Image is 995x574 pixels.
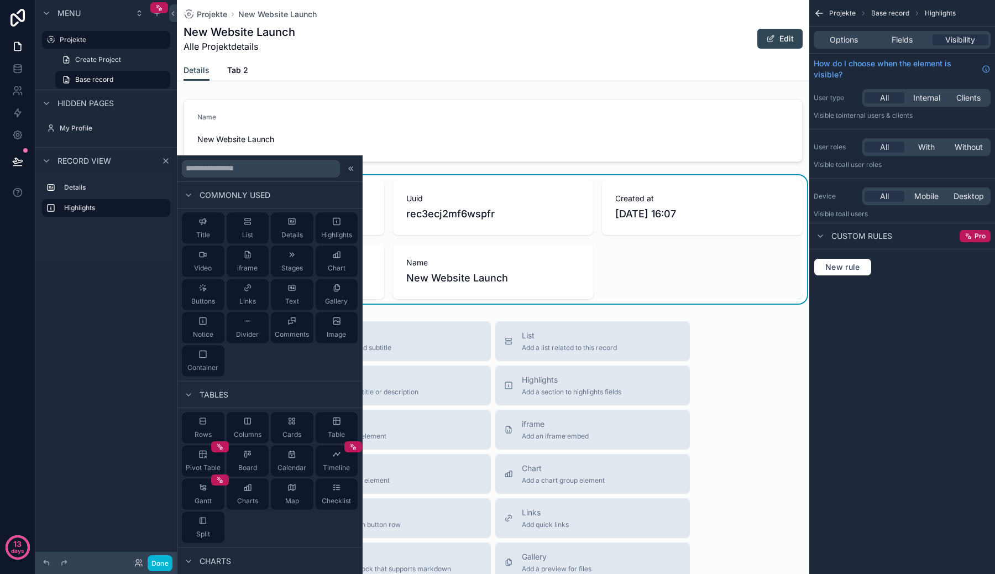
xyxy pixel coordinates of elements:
[184,40,295,53] span: Alle Projektdetails
[522,343,617,352] span: Add a list related to this record
[880,92,889,103] span: All
[406,270,580,286] span: New Website Launch
[522,330,617,341] span: List
[193,330,213,339] span: Notice
[200,389,228,400] span: Tables
[200,555,231,566] span: Charts
[757,29,803,49] button: Edit
[296,321,491,361] button: TitleAdd a title and subtitle
[194,264,212,273] span: Video
[227,413,269,443] button: Columns
[182,312,224,343] button: Notice
[271,479,313,510] button: Map
[271,279,313,310] button: Text
[842,210,868,218] span: all users
[871,9,909,18] span: Base record
[55,51,170,69] a: Create Project
[75,55,121,64] span: Create Project
[814,192,858,201] label: Device
[60,35,164,44] label: Projekte
[316,413,358,443] button: Table
[182,246,224,277] button: Video
[814,58,991,80] a: How do I choose when the element is visible?
[954,191,984,202] span: Desktop
[281,231,303,239] span: Details
[227,279,269,310] button: Links
[196,530,210,539] span: Split
[495,410,690,450] button: iframeAdd an iframe embed
[55,71,170,88] a: Base record
[238,463,257,472] span: Board
[918,142,935,153] span: With
[237,264,258,273] span: iframe
[182,446,224,477] button: Pivot Table
[321,231,352,239] span: Highlights
[13,539,22,550] p: 13
[271,246,313,277] button: Stages
[814,93,858,102] label: User type
[522,520,569,529] span: Add quick links
[615,193,789,204] span: Created at
[227,312,269,343] button: Divider
[191,297,215,306] span: Buttons
[522,388,621,396] span: Add a section to highlights fields
[522,419,589,430] span: iframe
[323,463,350,472] span: Timeline
[495,454,690,494] button: ChartAdd a chart group element
[271,312,313,343] button: Comments
[323,551,451,562] span: Text
[829,9,856,18] span: Projekte
[830,34,858,45] span: Options
[57,8,81,19] span: Menu
[182,479,224,510] button: Gantt
[184,24,295,40] h1: New Website Launch
[522,432,589,441] span: Add an iframe embed
[277,463,306,472] span: Calendar
[495,498,690,538] button: LinksAdd quick links
[187,363,218,372] span: Container
[316,446,358,477] button: Timeline
[200,189,270,200] span: Commonly used
[406,257,580,268] span: Name
[316,312,358,343] button: Image
[285,497,299,505] span: Map
[282,430,301,439] span: Cards
[328,264,345,273] span: Chart
[406,206,580,222] span: rec3ecj2mf6wspfr
[271,213,313,244] button: Details
[227,479,269,510] button: Charts
[495,366,690,405] button: HighlightsAdd a section to highlights fields
[323,374,418,385] span: Details
[975,232,986,241] span: Pro
[814,258,872,276] button: New rule
[184,65,210,76] span: Details
[522,463,605,474] span: Chart
[322,497,351,505] span: Checklist
[316,279,358,310] button: Gallery
[831,231,892,242] span: Custom rules
[57,155,111,166] span: Record view
[821,262,865,272] span: New rule
[296,410,491,450] button: VideoAdd a video element
[406,193,580,204] span: Uuid
[842,111,913,119] span: Internal users & clients
[328,430,345,439] span: Table
[296,366,491,405] button: DetailsAdd fields, a title or description
[880,142,889,153] span: All
[275,330,309,339] span: Comments
[914,191,939,202] span: Mobile
[227,213,269,244] button: List
[316,479,358,510] button: Checklist
[195,430,212,439] span: Rows
[227,246,269,277] button: iframe
[182,279,224,310] button: Buttons
[281,264,303,273] span: Stages
[296,454,491,494] button: StagesAdd a stages element
[323,388,418,396] span: Add fields, a title or description
[814,210,991,218] p: Visible to
[196,231,210,239] span: Title
[35,174,177,228] div: scrollable content
[237,497,258,505] span: Charts
[522,551,591,562] span: Gallery
[227,60,248,82] a: Tab 2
